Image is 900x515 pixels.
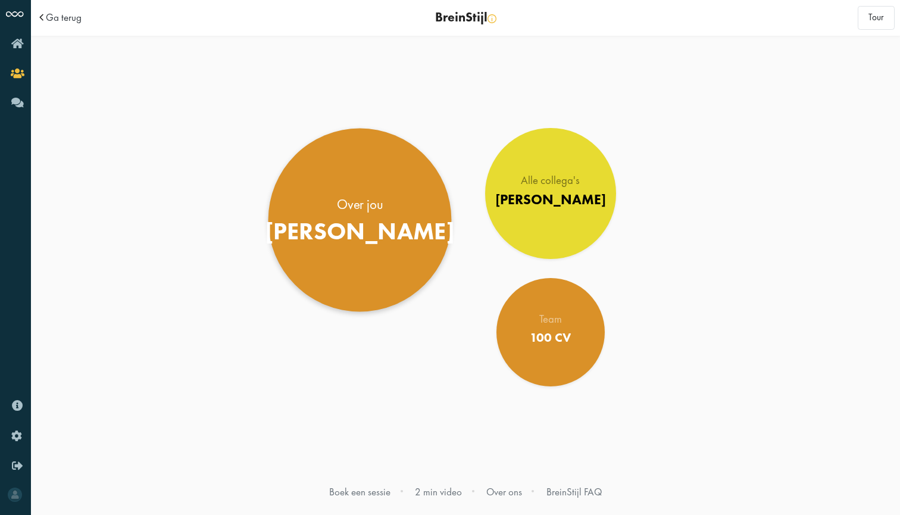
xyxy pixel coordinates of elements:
div: Over jou [265,194,455,213]
a: Over jou [PERSON_NAME] [268,128,452,311]
div: BreinStijl [251,11,680,24]
a: Over ons [486,485,522,498]
div: [PERSON_NAME] [265,217,455,245]
a: Boek een sessie [329,485,390,498]
div: [PERSON_NAME] [495,191,606,208]
a: 2 min video [415,485,462,498]
a: Team 100 CV [496,278,605,386]
img: info-yellow.svg [487,14,496,23]
span: Tour [868,11,884,23]
a: BreinStijl FAQ [546,485,602,498]
div: Team [530,314,571,325]
div: 100 CV [530,330,571,345]
a: Alle collega's [PERSON_NAME] [485,128,616,259]
button: Tour [858,6,895,30]
a: Ga terug [46,13,82,23]
div: Alle collega's [495,175,606,186]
